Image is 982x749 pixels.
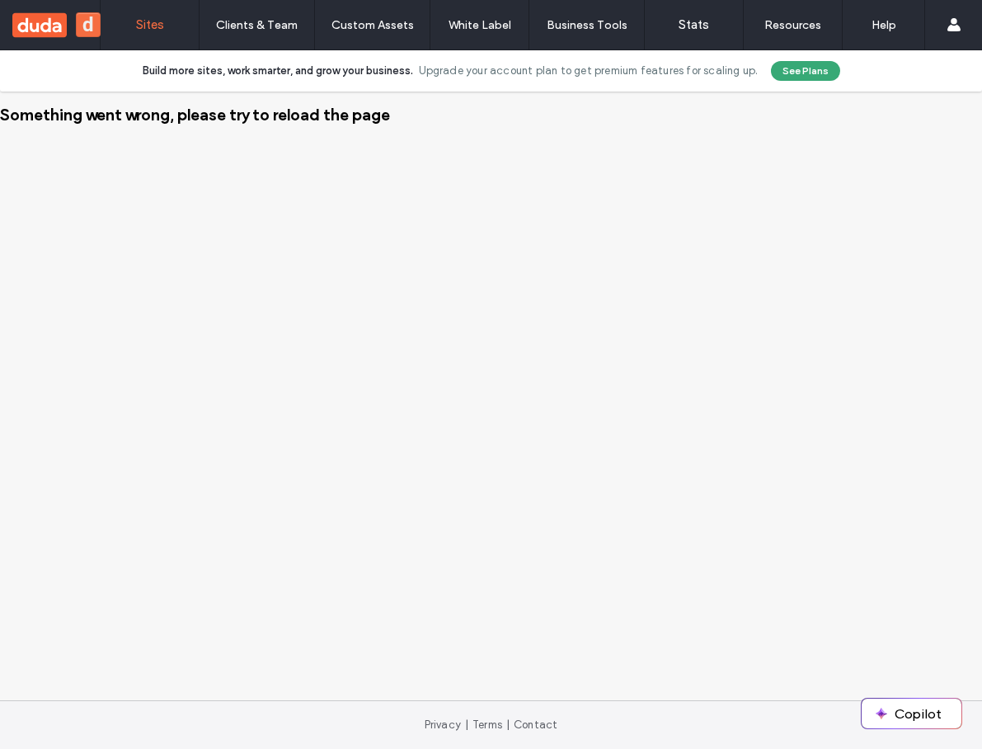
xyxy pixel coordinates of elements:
[425,718,461,731] a: Privacy
[771,61,840,81] button: See Plans
[862,699,961,728] button: Copilot
[465,718,468,731] span: |
[472,718,502,731] a: Terms
[506,718,510,731] span: |
[547,18,627,32] label: Business Tools
[136,17,164,32] label: Sites
[143,63,413,79] span: Build more sites, work smarter, and grow your business.
[331,18,414,32] label: Custom Assets
[514,718,557,731] a: Contact
[764,18,821,32] label: Resources
[216,18,298,32] label: Clients & Team
[449,18,511,32] label: White Label
[679,17,709,32] label: Stats
[419,63,759,79] span: Upgrade your account plan to get premium features for scaling up.
[872,18,896,32] label: Help
[76,12,101,37] button: d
